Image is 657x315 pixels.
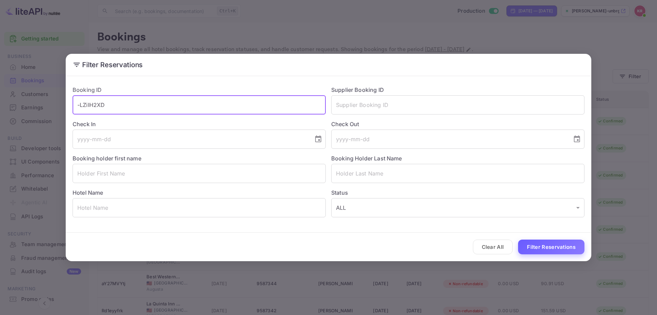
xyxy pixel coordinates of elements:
label: Hotel Name [73,189,103,196]
button: Choose date [570,132,584,146]
input: Holder Last Name [331,164,584,183]
label: Check In [73,120,326,128]
button: Clear All [473,240,513,254]
input: Holder First Name [73,164,326,183]
input: Hotel Name [73,198,326,217]
h2: Filter Reservations [66,54,591,76]
label: Booking Holder Last Name [331,155,402,162]
div: ALL [331,198,584,217]
button: Choose date [311,132,325,146]
label: Booking holder first name [73,155,141,162]
label: Supplier Booking ID [331,86,384,93]
input: yyyy-mm-dd [73,130,309,149]
button: Filter Reservations [518,240,584,254]
label: Status [331,189,584,197]
label: Booking ID [73,86,102,93]
label: Check Out [331,120,584,128]
input: Supplier Booking ID [331,95,584,114]
input: yyyy-mm-dd [331,130,567,149]
input: Booking ID [73,95,326,114]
